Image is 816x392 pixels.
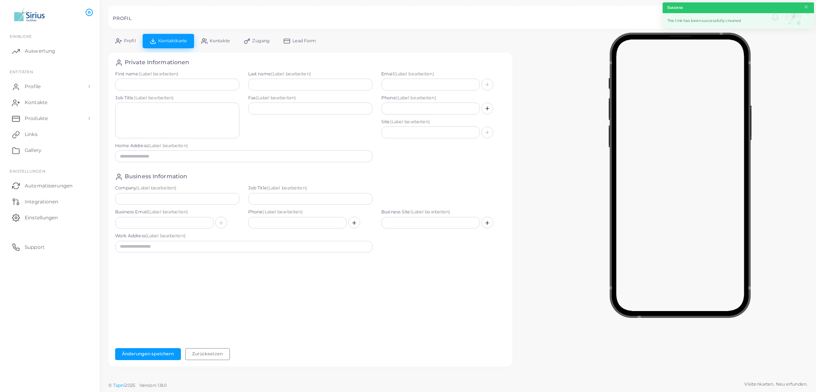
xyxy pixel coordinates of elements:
[115,143,373,149] label: Home Address
[381,71,506,77] label: Email
[113,382,125,388] a: Tapni
[6,126,94,142] a: Links
[25,182,73,189] span: Automatisierungen
[145,233,186,238] span: (Label bearbeiten)
[381,119,506,125] label: Site
[134,95,174,100] span: (Label bearbeiten)
[148,143,188,148] span: (Label bearbeiten)
[252,39,270,43] span: Zugang
[139,71,179,77] span: (Label bearbeiten)
[263,209,303,215] span: (Label bearbeiten)
[115,71,239,77] label: First name
[115,348,181,360] button: Änderungen speichern
[667,5,683,10] strong: Success
[381,209,506,215] label: Business Site
[663,13,814,29] div: The link has been successfully created
[256,95,296,100] span: (Label bearbeiten)
[744,381,807,388] span: Visitenkarten. Neu erfunden.
[248,71,373,77] label: Last name
[115,95,239,101] label: Job Title
[394,71,434,77] span: (Label bearbeiten)
[125,382,135,389] span: 2025
[25,214,58,221] span: Einstellungen
[248,95,373,101] label: Fax
[248,185,373,191] label: Job Title
[25,47,55,55] span: Auswertung
[113,16,131,21] h5: PROFIL
[185,348,230,360] button: Zurücksetzen
[410,209,451,215] span: (Label bearbeiten)
[608,33,751,318] img: phone-mock.b55596b7.png
[6,95,94,110] a: Kontakte
[804,3,809,12] button: Close
[6,142,94,158] a: Gallery
[115,185,239,191] label: Company
[158,39,187,43] span: Kontaktkarte
[390,119,430,124] span: (Label bearbeiten)
[25,115,48,122] span: Produkte
[25,131,37,138] span: Links
[25,83,41,90] span: Profile
[210,39,230,43] span: Kontakte
[125,173,187,181] h4: Business Information
[25,99,47,106] span: Kontakte
[292,39,316,43] span: Lead Form
[271,71,311,77] span: (Label bearbeiten)
[136,185,177,191] span: (Label bearbeiten)
[139,382,167,388] span: Version: 1.8.0
[267,185,307,191] span: (Label bearbeiten)
[25,244,45,251] span: Support
[10,169,45,173] span: Einstellungen
[115,209,239,215] label: Business Email
[10,69,33,74] span: ENTITÄTEN
[7,8,51,22] img: logo
[248,209,373,215] label: Phone
[6,239,94,255] a: Support
[6,79,94,95] a: Profile
[6,110,94,126] a: Produkte
[25,147,41,154] span: Gallery
[25,198,58,205] span: Integrationen
[108,382,167,389] span: ©
[396,95,436,100] span: (Label bearbeiten)
[125,59,189,67] h4: Private Informationen
[124,39,136,43] span: Profil
[6,177,94,193] a: Automatisierungen
[6,43,94,59] a: Auswertung
[6,193,94,209] a: Integrationen
[148,209,188,215] span: (Label bearbeiten)
[10,34,32,39] span: EINBLICKE
[381,95,506,101] label: Phone
[6,209,94,225] a: Einstellungen
[115,233,373,239] label: Work Address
